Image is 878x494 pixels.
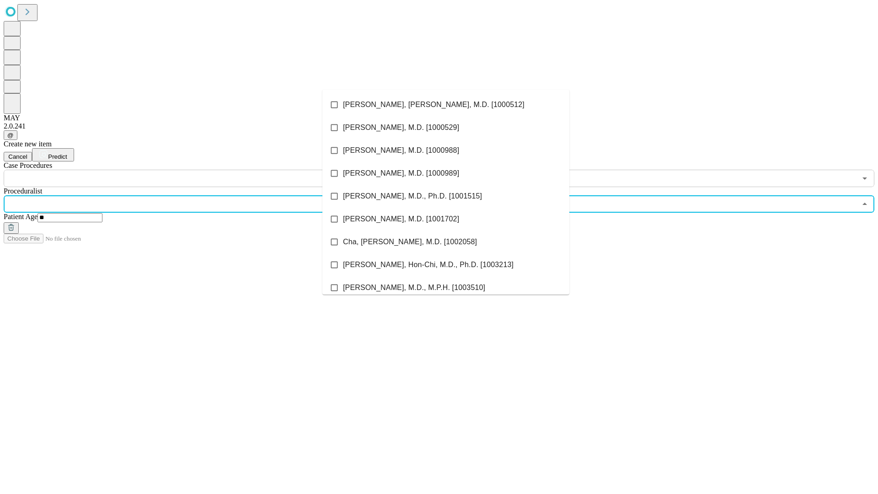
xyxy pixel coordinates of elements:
[4,122,874,130] div: 2.0.241
[343,191,482,202] span: [PERSON_NAME], M.D., Ph.D. [1001515]
[343,122,459,133] span: [PERSON_NAME], M.D. [1000529]
[343,99,525,110] span: [PERSON_NAME], [PERSON_NAME], M.D. [1000512]
[343,168,459,179] span: [PERSON_NAME], M.D. [1000989]
[4,187,42,195] span: Proceduralist
[8,153,27,160] span: Cancel
[4,161,52,169] span: Scheduled Procedure
[4,140,52,148] span: Create new item
[4,114,874,122] div: MAY
[4,130,17,140] button: @
[4,213,37,220] span: Patient Age
[7,132,14,139] span: @
[343,236,477,247] span: Cha, [PERSON_NAME], M.D. [1002058]
[343,214,459,225] span: [PERSON_NAME], M.D. [1001702]
[4,152,32,161] button: Cancel
[858,198,871,210] button: Close
[48,153,67,160] span: Predict
[343,259,514,270] span: [PERSON_NAME], Hon-Chi, M.D., Ph.D. [1003213]
[343,282,485,293] span: [PERSON_NAME], M.D., M.P.H. [1003510]
[858,172,871,185] button: Open
[343,145,459,156] span: [PERSON_NAME], M.D. [1000988]
[32,148,74,161] button: Predict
